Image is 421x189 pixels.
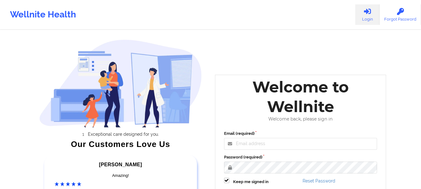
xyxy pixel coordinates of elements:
a: Reset Password [303,178,335,183]
label: Keep me signed in [233,179,269,185]
div: Amazing! [55,172,187,179]
li: Exceptional care designed for you. [45,132,202,137]
input: Email address [224,138,377,150]
label: Password (required) [224,154,377,160]
a: Forgot Password [380,4,421,25]
a: Login [355,4,380,25]
div: Our Customers Love Us [39,141,202,147]
div: Welcome back, please sign in [220,116,382,122]
label: Email (required) [224,130,377,137]
img: wellnite-auth-hero_200.c722682e.png [39,39,202,127]
span: [PERSON_NAME] [99,162,142,167]
div: Welcome to Wellnite [220,77,382,116]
